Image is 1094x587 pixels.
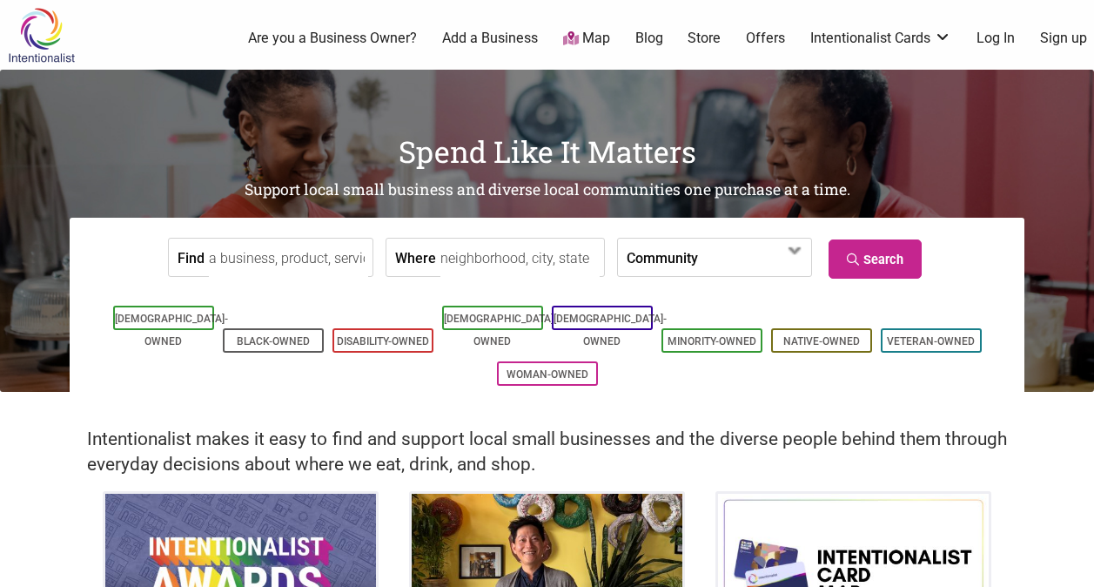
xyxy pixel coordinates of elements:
a: Sign up [1040,29,1087,48]
a: Black-Owned [237,335,310,347]
a: Intentionalist Cards [810,29,951,48]
a: Map [563,29,610,49]
a: Store [688,29,721,48]
a: Add a Business [442,29,538,48]
a: Disability-Owned [337,335,429,347]
a: [DEMOGRAPHIC_DATA]-Owned [444,313,557,347]
a: Woman-Owned [507,368,588,381]
a: [DEMOGRAPHIC_DATA]-Owned [115,313,228,347]
input: a business, product, service [209,239,368,278]
a: Log In [977,29,1015,48]
a: [DEMOGRAPHIC_DATA]-Owned [554,313,667,347]
a: Minority-Owned [668,335,756,347]
h2: Intentionalist makes it easy to find and support local small businesses and the diverse people be... [87,427,1007,477]
a: Native-Owned [783,335,860,347]
input: neighborhood, city, state [440,239,600,278]
a: Offers [746,29,785,48]
label: Where [395,239,436,276]
label: Community [627,239,698,276]
a: Search [829,240,922,279]
a: Blog [635,29,663,48]
a: Veteran-Owned [887,335,975,347]
label: Find [178,239,205,276]
a: Are you a Business Owner? [248,29,417,48]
